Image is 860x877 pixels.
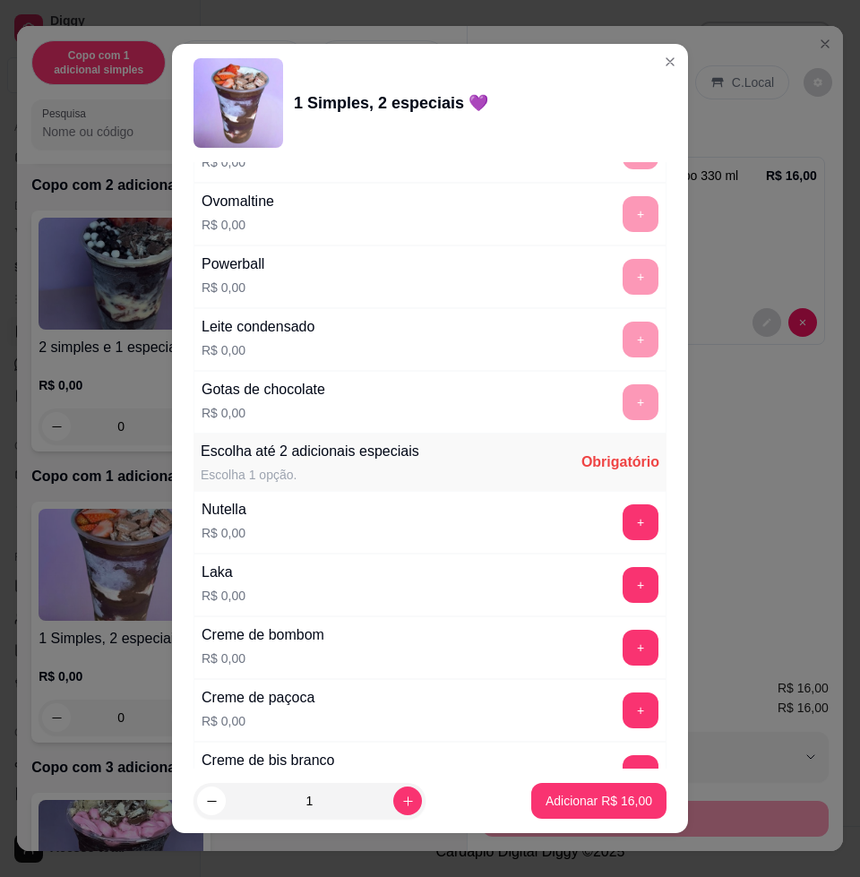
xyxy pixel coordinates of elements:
div: Escolha até 2 adicionais especiais [201,441,419,462]
div: Gotas de chocolate [202,379,325,400]
p: R$ 0,00 [202,649,324,667]
p: R$ 0,00 [202,341,314,359]
p: R$ 0,00 [202,712,314,730]
div: Creme de bombom [202,624,324,646]
p: Adicionar R$ 16,00 [546,792,652,810]
button: add [623,755,658,791]
div: Nutella [202,499,246,520]
p: R$ 0,00 [202,153,271,171]
div: Ovomaltine [202,191,274,212]
div: Laka [202,562,245,583]
button: decrease-product-quantity [197,787,226,815]
button: Close [656,47,684,76]
p: R$ 0,00 [202,404,325,422]
div: Powerball [202,254,264,275]
p: R$ 0,00 [202,279,264,297]
p: R$ 0,00 [202,587,245,605]
div: Obrigatório [581,451,659,473]
div: Leite condensado [202,316,314,338]
button: add [623,692,658,728]
div: 1 Simples, 2 especiais 💜 [294,90,488,116]
button: add [623,630,658,666]
p: R$ 0,00 [202,216,274,234]
p: R$ 0,00 [202,524,246,542]
button: add [623,504,658,540]
button: increase-product-quantity [393,787,422,815]
button: Adicionar R$ 16,00 [531,783,666,819]
div: Escolha 1 opção. [201,466,419,484]
div: Creme de bis branco [202,750,335,771]
button: add [623,567,658,603]
img: product-image [193,58,283,148]
div: Creme de paçoca [202,687,314,709]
